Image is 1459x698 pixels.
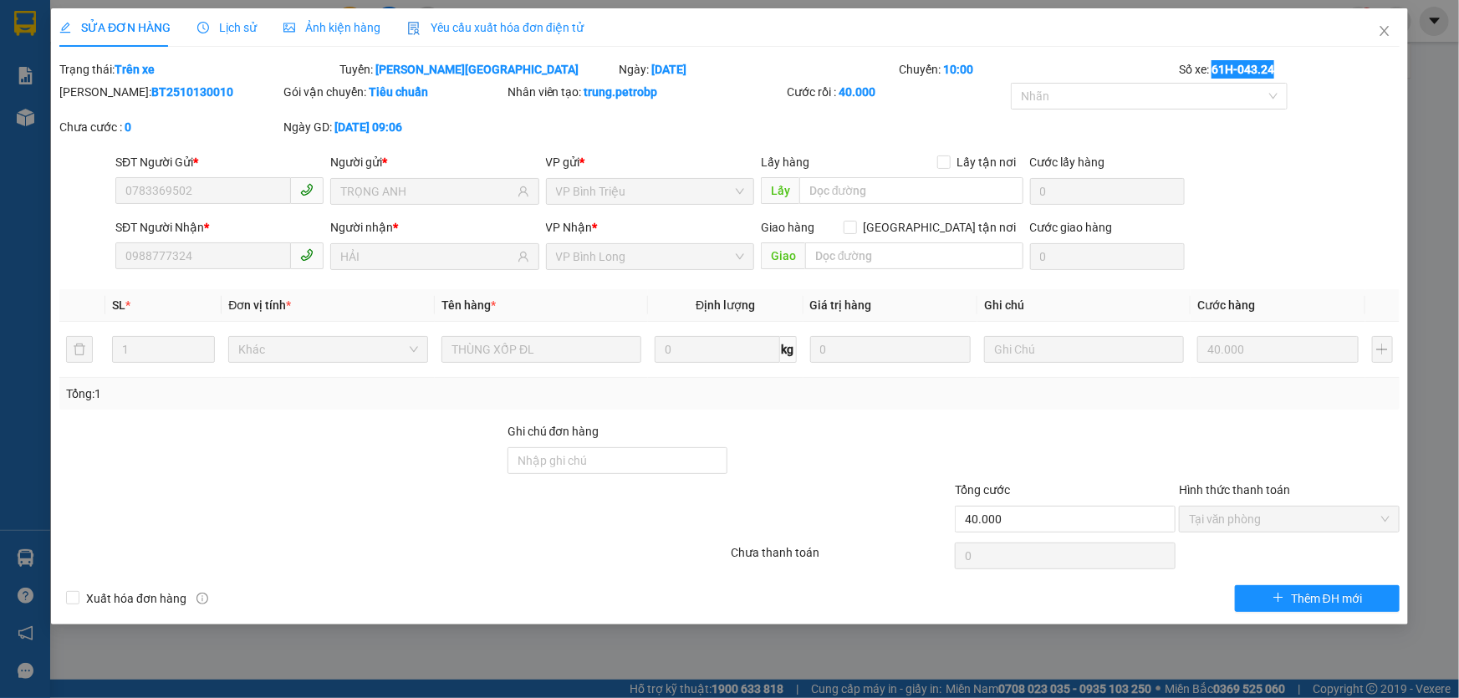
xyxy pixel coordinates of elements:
[1030,243,1185,270] input: Cước giao hàng
[369,85,428,99] b: Tiêu chuẩn
[125,120,131,134] b: 0
[300,183,314,196] span: phone
[330,153,538,171] div: Người gửi
[115,63,155,76] b: Trên xe
[300,248,314,262] span: phone
[518,186,529,197] span: user
[857,218,1023,237] span: [GEOGRAPHIC_DATA] tận nơi
[59,22,71,33] span: edit
[283,22,295,33] span: picture
[66,336,93,363] button: delete
[1372,336,1393,363] button: plus
[196,593,208,604] span: info-circle
[730,543,954,573] div: Chưa thanh toán
[407,21,584,34] span: Yêu cầu xuất hóa đơn điện tử
[283,21,380,34] span: Ảnh kiện hàng
[652,63,687,76] b: [DATE]
[1378,24,1391,38] span: close
[1030,221,1113,234] label: Cước giao hàng
[839,85,875,99] b: 40.000
[955,483,1010,497] span: Tổng cước
[518,251,529,262] span: user
[407,22,421,35] img: icon
[799,177,1023,204] input: Dọc đường
[761,221,814,234] span: Giao hàng
[508,447,728,474] input: Ghi chú đơn hàng
[441,298,496,312] span: Tên hàng
[787,83,1008,101] div: Cước rồi :
[228,298,291,312] span: Đơn vị tính
[112,298,125,312] span: SL
[1177,60,1401,79] div: Số xe:
[115,153,324,171] div: SĐT Người Gửi
[1212,63,1274,76] b: 61H-043.24
[584,85,658,99] b: trung.petrobp
[810,298,872,312] span: Giá trị hàng
[1197,336,1359,363] input: 0
[696,298,755,312] span: Định lượng
[761,155,809,169] span: Lấy hàng
[340,182,513,201] input: Tên người gửi
[59,118,280,136] div: Chưa cước :
[197,22,209,33] span: clock-circle
[1235,585,1400,612] button: plusThêm ĐH mới
[556,244,744,269] span: VP Bình Long
[1361,8,1408,55] button: Close
[238,337,418,362] span: Khác
[283,118,504,136] div: Ngày GD:
[340,247,513,266] input: Tên người nhận
[1030,178,1185,205] input: Cước lấy hàng
[897,60,1177,79] div: Chuyến:
[1179,483,1290,497] label: Hình thức thanh toán
[197,21,257,34] span: Lịch sử
[375,63,579,76] b: [PERSON_NAME][GEOGRAPHIC_DATA]
[556,179,744,204] span: VP Bình Triệu
[283,83,504,101] div: Gói vận chuyển:
[151,85,233,99] b: BT2510130010
[546,221,593,234] span: VP Nhận
[618,60,898,79] div: Ngày:
[1189,507,1390,532] span: Tại văn phòng
[58,60,338,79] div: Trạng thái:
[1291,589,1362,608] span: Thêm ĐH mới
[508,425,599,438] label: Ghi chú đơn hàng
[810,336,972,363] input: 0
[334,120,402,134] b: [DATE] 09:06
[1273,592,1284,605] span: plus
[761,177,799,204] span: Lấy
[59,83,280,101] div: [PERSON_NAME]:
[805,242,1023,269] input: Dọc đường
[441,336,641,363] input: VD: Bàn, Ghế
[546,153,754,171] div: VP gửi
[79,589,193,608] span: Xuất hóa đơn hàng
[977,289,1191,322] th: Ghi chú
[115,218,324,237] div: SĐT Người Nhận
[338,60,618,79] div: Tuyến:
[761,242,805,269] span: Giao
[951,153,1023,171] span: Lấy tận nơi
[943,63,973,76] b: 10:00
[66,385,564,403] div: Tổng: 1
[984,336,1184,363] input: Ghi Chú
[59,21,171,34] span: SỬA ĐƠN HÀNG
[330,218,538,237] div: Người nhận
[508,83,784,101] div: Nhân viên tạo:
[1197,298,1255,312] span: Cước hàng
[1030,155,1105,169] label: Cước lấy hàng
[780,336,797,363] span: kg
